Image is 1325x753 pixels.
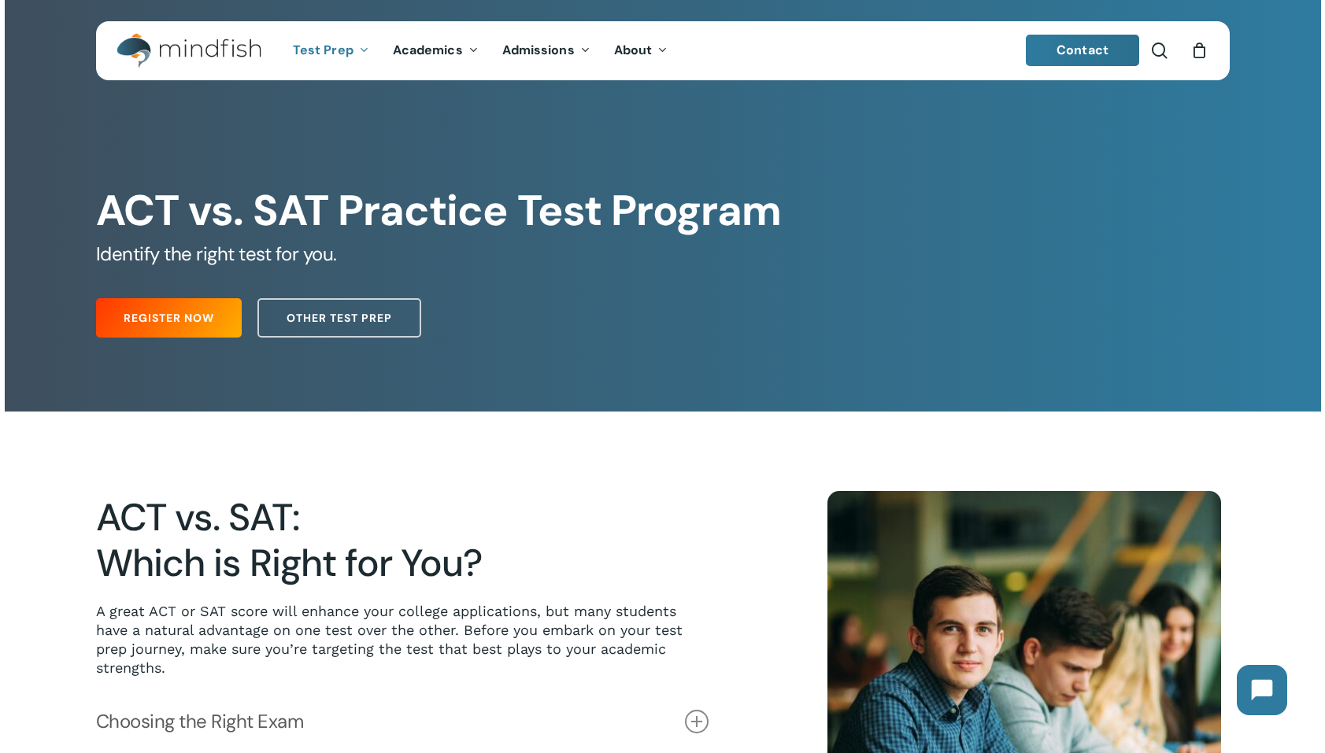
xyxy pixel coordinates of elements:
[1191,42,1208,59] a: Cart
[393,42,463,58] span: Academics
[293,42,353,58] span: Test Prep
[287,310,392,326] span: Other Test Prep
[124,310,214,326] span: Register Now
[96,495,709,586] h2: ACT vs. SAT: Which is Right for You?
[96,602,709,677] p: A great ACT or SAT score will enhance your college applications, but many students have a natural...
[96,21,1230,80] header: Main Menu
[1221,649,1303,731] iframe: Chatbot
[96,298,242,338] a: Register Now
[614,42,653,58] span: About
[257,298,421,338] a: Other Test Prep
[281,44,381,57] a: Test Prep
[281,21,679,80] nav: Main Menu
[381,44,490,57] a: Academics
[502,42,575,58] span: Admissions
[1057,42,1108,58] span: Contact
[1026,35,1139,66] a: Contact
[96,242,1229,267] h5: Identify the right test for you.
[602,44,680,57] a: About
[490,44,602,57] a: Admissions
[96,186,1229,236] h1: ACT vs. SAT Practice Test Program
